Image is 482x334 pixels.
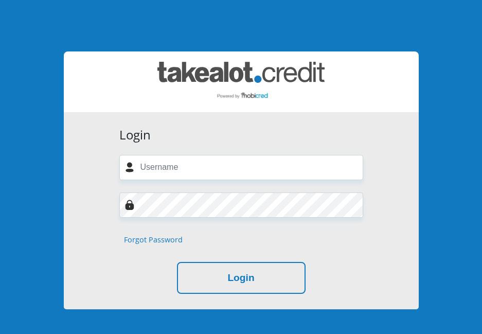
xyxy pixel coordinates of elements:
input: Username [119,155,363,180]
img: Image [124,200,135,210]
button: Login [177,262,306,294]
img: user-icon image [124,162,135,172]
img: takealot_credit logo [157,62,325,102]
h3: Login [119,128,363,143]
a: Forgot Password [124,234,183,245]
